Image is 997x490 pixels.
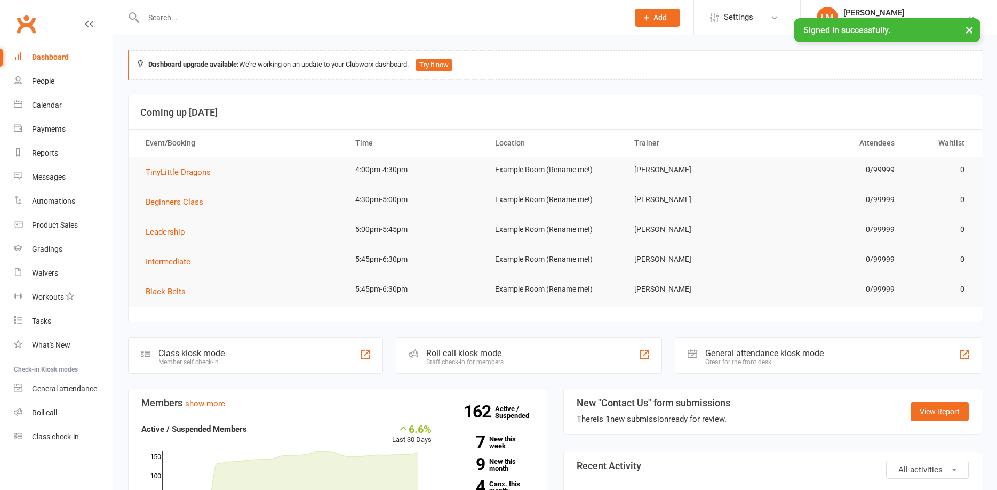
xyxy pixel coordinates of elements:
[14,309,113,333] a: Tasks
[904,247,974,272] td: 0
[764,130,904,157] th: Attendees
[605,414,610,424] strong: 1
[146,227,185,237] span: Leadership
[32,173,66,181] div: Messages
[146,197,203,207] span: Beginners Class
[32,293,64,301] div: Workouts
[448,456,485,472] strong: 9
[158,358,225,366] div: Member self check-in
[448,458,533,472] a: 9New this month
[14,117,113,141] a: Payments
[14,69,113,93] a: People
[141,424,247,434] strong: Active / Suspended Members
[705,358,824,366] div: Great for the front desk
[32,341,70,349] div: What's New
[32,77,54,85] div: People
[843,18,967,27] div: Success Martial Arts - Lismore Karate
[625,187,764,212] td: [PERSON_NAME]
[904,217,974,242] td: 0
[146,226,192,238] button: Leadership
[764,187,904,212] td: 0/99999
[32,408,57,417] div: Roll call
[346,277,485,302] td: 5:45pm-6:30pm
[14,189,113,213] a: Automations
[625,277,764,302] td: [PERSON_NAME]
[146,257,190,267] span: Intermediate
[14,285,113,309] a: Workouts
[14,333,113,357] a: What's New
[14,45,113,69] a: Dashboard
[485,157,625,182] td: Example Room (Rename me!)
[904,187,974,212] td: 0
[448,436,533,449] a: 7New this week
[764,157,904,182] td: 0/99999
[495,397,542,427] a: 162Active / Suspended
[843,8,967,18] div: [PERSON_NAME]
[140,107,970,118] h3: Coming up [DATE]
[14,165,113,189] a: Messages
[13,11,39,37] a: Clubworx
[346,247,485,272] td: 5:45pm-6:30pm
[146,287,186,296] span: Black Belts
[625,130,764,157] th: Trainer
[14,425,113,449] a: Class kiosk mode
[185,399,225,408] a: show more
[136,130,346,157] th: Event/Booking
[705,348,824,358] div: General attendance kiosk mode
[485,277,625,302] td: Example Room (Rename me!)
[146,285,193,298] button: Black Belts
[464,404,495,420] strong: 162
[146,196,211,208] button: Beginners Class
[14,237,113,261] a: Gradings
[426,358,504,366] div: Staff check-in for members
[146,255,198,268] button: Intermediate
[32,149,58,157] div: Reports
[817,7,838,28] div: LM
[577,413,730,425] div: There is new submission ready for review.
[32,221,78,229] div: Product Sales
[141,398,534,408] h3: Members
[32,269,58,277] div: Waivers
[485,217,625,242] td: Example Room (Rename me!)
[448,434,485,450] strong: 7
[911,402,969,421] a: View Report
[904,157,974,182] td: 0
[764,277,904,302] td: 0/99999
[346,187,485,212] td: 4:30pm-5:00pm
[14,401,113,425] a: Roll call
[32,125,66,133] div: Payments
[898,465,943,475] span: All activities
[653,13,667,22] span: Add
[32,432,79,441] div: Class check-in
[158,348,225,358] div: Class kiosk mode
[392,423,432,446] div: Last 30 Days
[14,377,113,401] a: General attendance kiosk mode
[724,5,753,29] span: Settings
[346,130,485,157] th: Time
[625,247,764,272] td: [PERSON_NAME]
[904,277,974,302] td: 0
[625,217,764,242] td: [PERSON_NAME]
[32,317,51,325] div: Tasks
[346,217,485,242] td: 5:00pm-5:45pm
[577,398,730,408] h3: New "Contact Us" form submissions
[14,213,113,237] a: Product Sales
[635,9,680,27] button: Add
[485,187,625,212] td: Example Room (Rename me!)
[14,141,113,165] a: Reports
[960,18,979,41] button: ×
[886,461,969,479] button: All activities
[32,384,97,393] div: General attendance
[392,423,432,435] div: 6.6%
[32,101,62,109] div: Calendar
[140,10,621,25] input: Search...
[148,60,239,68] strong: Dashboard upgrade available:
[146,166,218,179] button: TinyLittle Dragons
[577,461,969,471] h3: Recent Activity
[128,50,982,80] div: We're working on an update to your Clubworx dashboard.
[14,93,113,117] a: Calendar
[32,197,75,205] div: Automations
[904,130,974,157] th: Waitlist
[32,245,62,253] div: Gradings
[426,348,504,358] div: Roll call kiosk mode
